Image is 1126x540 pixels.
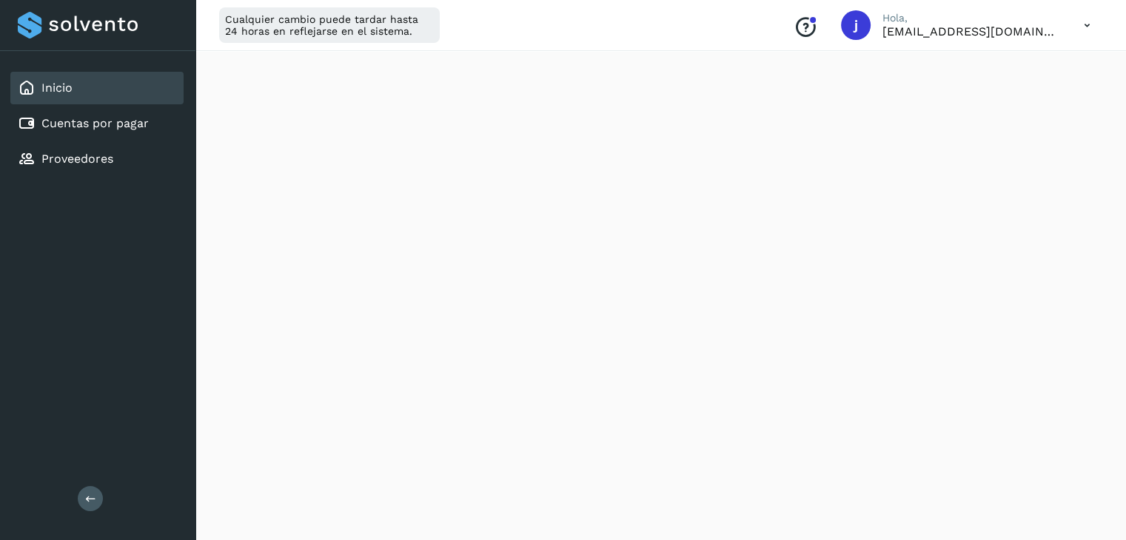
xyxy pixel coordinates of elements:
[882,12,1060,24] p: Hola,
[882,24,1060,38] p: jrodriguez@kalapata.co
[41,152,113,166] a: Proveedores
[10,72,184,104] div: Inicio
[41,81,73,95] a: Inicio
[219,7,440,43] div: Cualquier cambio puede tardar hasta 24 horas en reflejarse en el sistema.
[10,107,184,140] div: Cuentas por pagar
[41,116,149,130] a: Cuentas por pagar
[10,143,184,175] div: Proveedores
